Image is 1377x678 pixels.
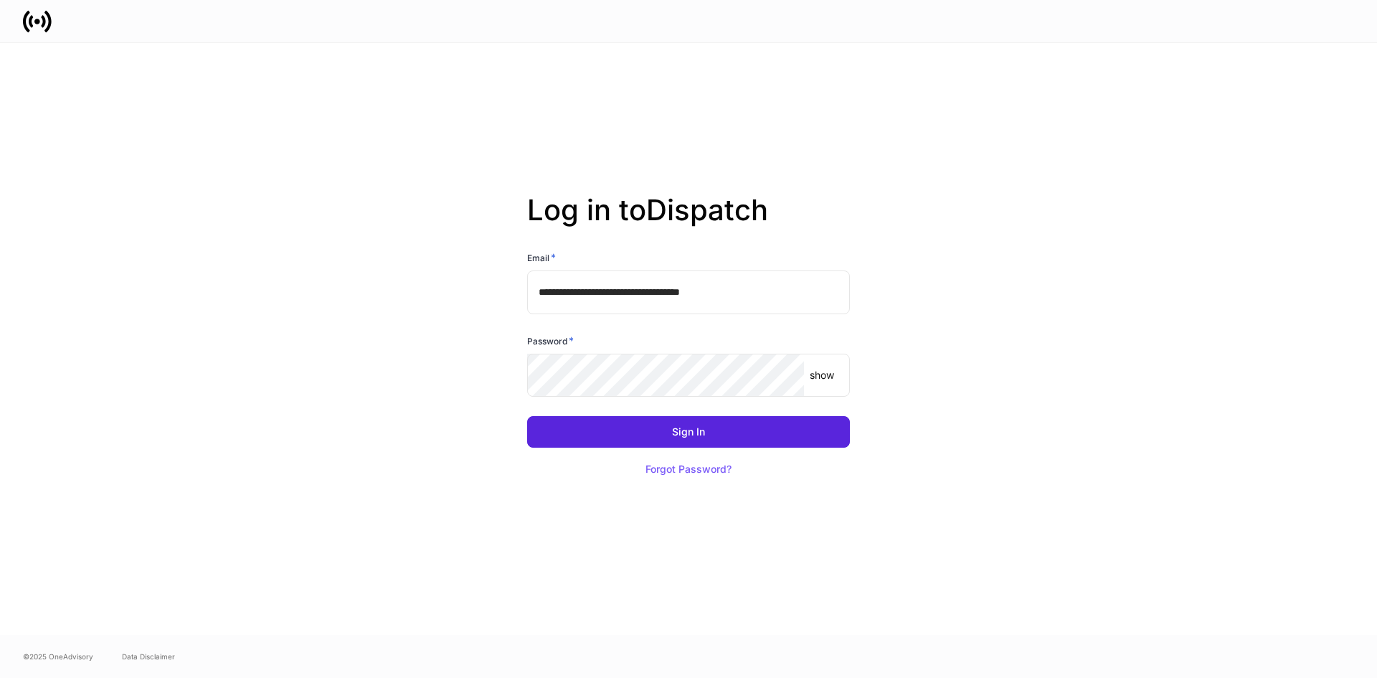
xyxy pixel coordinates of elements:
p: show [810,368,834,382]
button: Sign In [527,416,850,448]
h2: Log in to Dispatch [527,193,850,250]
div: Sign In [672,427,705,437]
span: © 2025 OneAdvisory [23,651,93,662]
div: Forgot Password? [645,464,732,474]
a: Data Disclaimer [122,651,175,662]
h6: Email [527,250,556,265]
h6: Password [527,334,574,348]
button: Forgot Password? [628,453,749,485]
